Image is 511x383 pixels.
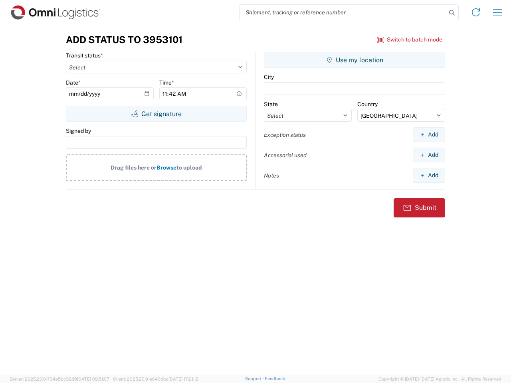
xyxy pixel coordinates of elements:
button: Submit [394,198,445,217]
span: Copyright © [DATE]-[DATE] Agistix Inc., All Rights Reserved [378,375,501,383]
span: [DATE] 09:51:07 [77,377,109,381]
button: Switch to batch mode [377,33,442,46]
span: to upload [176,164,202,171]
button: Add [413,148,445,162]
label: Time [159,79,174,86]
button: Use my location [264,52,445,68]
button: Add [413,127,445,142]
button: Add [413,168,445,183]
input: Shipment, tracking or reference number [240,5,446,20]
span: [DATE] 17:21:12 [168,377,198,381]
span: Server: 2025.20.0-734e5bc92d9 [10,377,109,381]
a: Feedback [265,376,285,381]
a: Support [245,376,265,381]
span: Drag files here or [111,164,156,171]
label: Accessorial used [264,152,307,159]
label: Exception status [264,131,306,138]
span: Browse [156,164,176,171]
h3: Add Status to 3953101 [66,34,182,45]
label: Date [66,79,81,86]
span: Client: 2025.20.0-e640dba [113,377,198,381]
button: Get signature [66,106,247,122]
label: Signed by [66,127,91,134]
label: City [264,73,274,81]
label: Transit status [66,52,103,59]
label: Notes [264,172,279,179]
label: State [264,101,278,108]
label: Country [357,101,378,108]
